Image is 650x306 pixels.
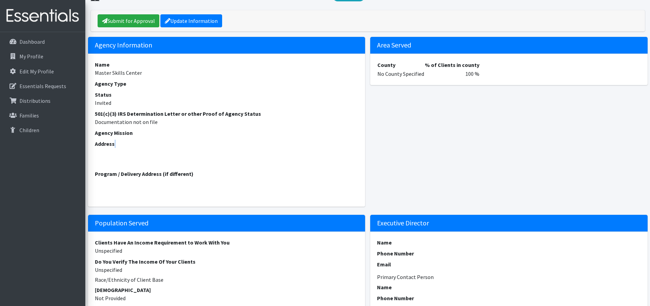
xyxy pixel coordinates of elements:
[95,266,359,274] dd: Unspecified
[19,68,54,75] p: Edit My Profile
[95,247,359,255] dd: Unspecified
[370,37,648,54] h5: Area Served
[19,97,50,104] p: Distributions
[19,53,43,60] p: My Profile
[95,60,359,69] dt: Name
[95,170,193,177] strong: Program / Delivery Address (if different)
[95,258,359,266] dt: Do You Verify The Income Of Your Clients
[377,249,641,258] dt: Phone Number
[88,215,365,232] h5: Population Served
[377,260,641,268] dt: Email
[424,69,480,78] td: 100 %
[95,238,359,247] dt: Clients Have An Income Requirement to Work With You
[3,65,83,78] a: Edit My Profile
[95,286,359,294] dt: [DEMOGRAPHIC_DATA]
[377,294,641,302] dt: Phone Number
[95,295,126,302] span: translation missing: en.not_provided
[3,35,83,48] a: Dashboard
[19,83,66,89] p: Essentials Requests
[3,4,83,27] img: HumanEssentials
[95,129,359,137] dt: Agency Mission
[3,94,83,108] a: Distributions
[95,110,359,118] dt: 501(c)(3) IRS Determination Letter or other Proof of Agency Status
[377,238,641,247] dt: Name
[95,91,359,99] dt: Status
[95,99,359,107] dd: Invited
[370,215,648,232] h5: Executive Director
[3,123,83,137] a: Children
[95,69,359,77] dd: Master Skills Center
[19,127,39,134] p: Children
[19,38,45,45] p: Dashboard
[88,37,365,54] h5: Agency Information
[377,60,424,69] th: County
[377,283,641,291] dt: Name
[98,14,159,27] a: Submit for Approval
[95,80,359,88] dt: Agency Type
[19,112,39,119] p: Families
[424,60,480,69] th: % of Clients in county
[95,277,359,283] h6: Race/Ethnicity of Client Base
[95,118,359,126] dd: Documentation not on file
[160,14,222,27] a: Update Information
[3,109,83,122] a: Families
[377,69,424,78] td: No County Specified
[3,50,83,63] a: My Profile
[95,140,115,147] strong: Address
[377,274,641,280] h6: Primary Contact Person
[3,79,83,93] a: Essentials Requests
